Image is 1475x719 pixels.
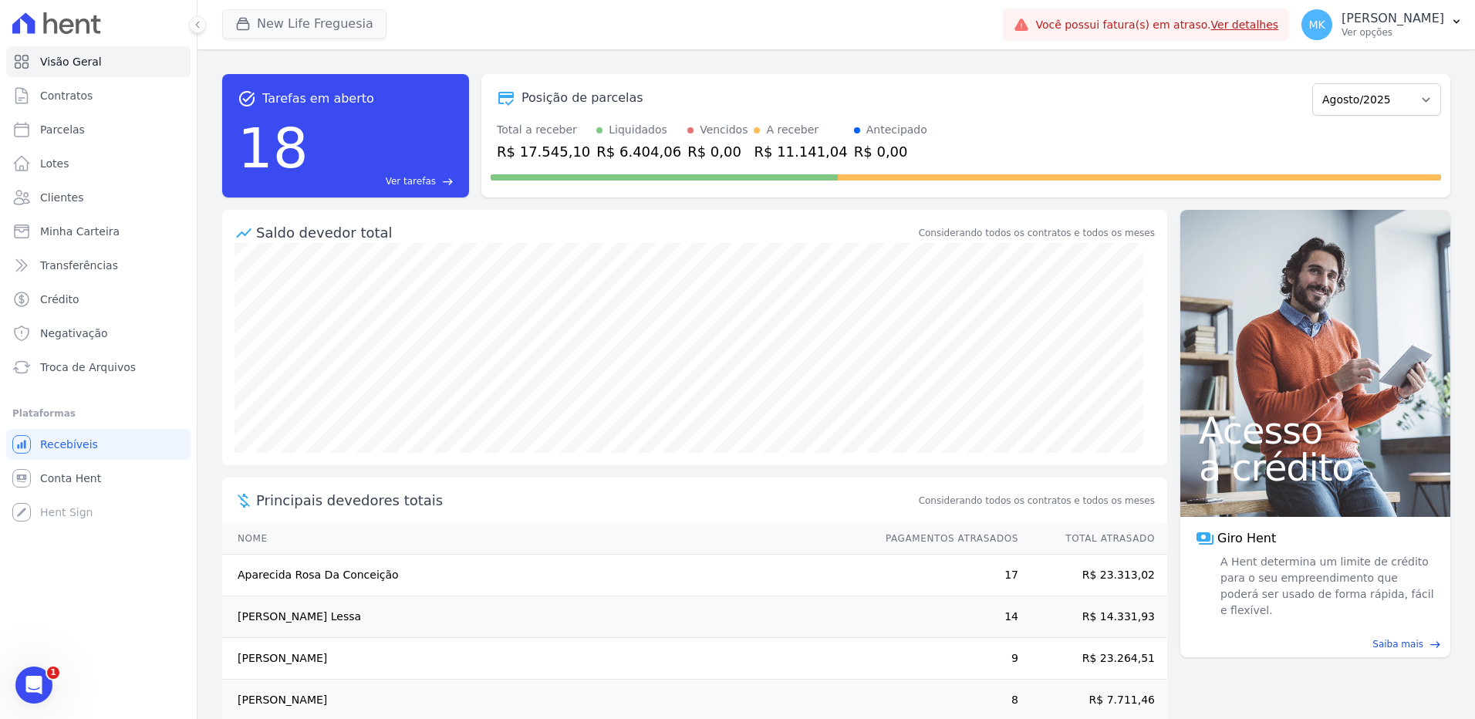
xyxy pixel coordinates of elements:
[1217,529,1276,548] span: Giro Hent
[1019,638,1167,680] td: R$ 23.264,51
[1199,412,1432,449] span: Acesso
[40,122,85,137] span: Parcelas
[687,141,748,162] div: R$ 0,00
[256,222,916,243] div: Saldo devedor total
[6,216,191,247] a: Minha Carteira
[6,284,191,315] a: Crédito
[40,359,136,375] span: Troca de Arquivos
[6,318,191,349] a: Negativação
[40,471,101,486] span: Conta Hent
[497,122,590,138] div: Total a receber
[262,89,374,108] span: Tarefas em aberto
[40,88,93,103] span: Contratos
[871,523,1019,555] th: Pagamentos Atrasados
[222,523,871,555] th: Nome
[766,122,819,138] div: A receber
[1308,19,1325,30] span: MK
[919,494,1155,508] span: Considerando todos os contratos e todos os meses
[222,638,871,680] td: [PERSON_NAME]
[40,258,118,273] span: Transferências
[386,174,436,188] span: Ver tarefas
[222,555,871,596] td: Aparecida Rosa Da Conceição
[256,490,916,511] span: Principais devedores totais
[6,352,191,383] a: Troca de Arquivos
[609,122,667,138] div: Liquidados
[238,108,309,188] div: 18
[1019,596,1167,638] td: R$ 14.331,93
[871,638,1019,680] td: 9
[40,326,108,341] span: Negativação
[1342,11,1444,26] p: [PERSON_NAME]
[866,122,927,138] div: Antecipado
[6,80,191,111] a: Contratos
[596,141,681,162] div: R$ 6.404,06
[1035,17,1278,33] span: Você possui fatura(s) em atraso.
[854,141,927,162] div: R$ 0,00
[521,89,643,107] div: Posição de parcelas
[1019,523,1167,555] th: Total Atrasado
[1342,26,1444,39] p: Ver opções
[1429,639,1441,650] span: east
[238,89,256,108] span: task_alt
[1372,637,1423,651] span: Saiba mais
[40,156,69,171] span: Lotes
[1019,555,1167,596] td: R$ 23.313,02
[6,148,191,179] a: Lotes
[40,190,83,205] span: Clientes
[12,404,184,423] div: Plataformas
[442,176,454,187] span: east
[6,114,191,145] a: Parcelas
[497,141,590,162] div: R$ 17.545,10
[1199,449,1432,486] span: a crédito
[871,596,1019,638] td: 14
[15,667,52,704] iframe: Intercom live chat
[222,596,871,638] td: [PERSON_NAME] Lessa
[700,122,748,138] div: Vencidos
[1289,3,1475,46] button: MK [PERSON_NAME] Ver opções
[6,46,191,77] a: Visão Geral
[754,141,847,162] div: R$ 11.141,04
[6,429,191,460] a: Recebíveis
[315,174,454,188] a: Ver tarefas east
[40,292,79,307] span: Crédito
[871,555,1019,596] td: 17
[47,667,59,679] span: 1
[40,54,102,69] span: Visão Geral
[1217,554,1435,619] span: A Hent determina um limite de crédito para o seu empreendimento que poderá ser usado de forma ráp...
[1190,637,1441,651] a: Saiba mais east
[40,224,120,239] span: Minha Carteira
[6,250,191,281] a: Transferências
[222,9,386,39] button: New Life Freguesia
[40,437,98,452] span: Recebíveis
[6,182,191,213] a: Clientes
[919,226,1155,240] div: Considerando todos os contratos e todos os meses
[1211,19,1279,31] a: Ver detalhes
[6,463,191,494] a: Conta Hent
